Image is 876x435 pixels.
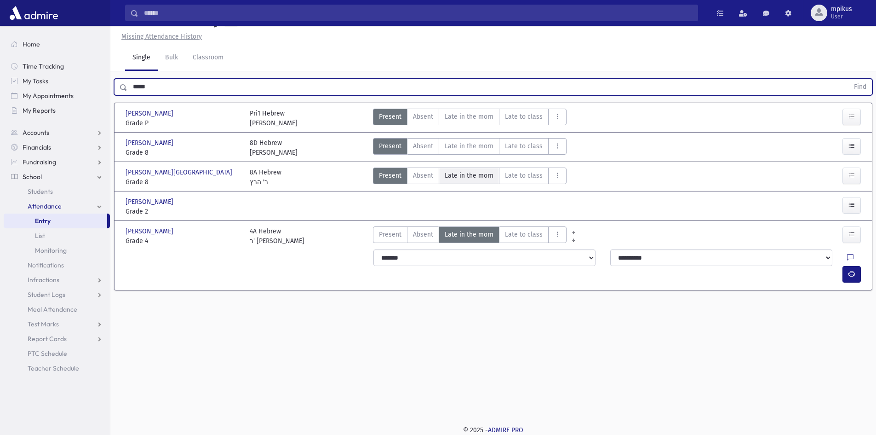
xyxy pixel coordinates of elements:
[4,228,110,243] a: List
[4,317,110,331] a: Test Marks
[4,243,110,258] a: Monitoring
[126,226,175,236] span: [PERSON_NAME]
[35,246,67,255] span: Monitoring
[445,141,493,151] span: Late in the morn
[125,45,158,71] a: Single
[4,214,107,228] a: Entry
[4,155,110,169] a: Fundraising
[35,217,51,225] span: Entry
[379,141,401,151] span: Present
[126,197,175,207] span: [PERSON_NAME]
[23,143,51,151] span: Financials
[126,148,240,157] span: Grade 8
[373,168,567,187] div: AttTypes
[126,138,175,148] span: [PERSON_NAME]
[28,349,67,358] span: PTC Schedule
[4,346,110,361] a: PTC Schedule
[445,230,493,239] span: Late in the morn
[4,74,110,88] a: My Tasks
[4,331,110,346] a: Report Cards
[831,6,852,13] span: mpikus
[126,177,240,187] span: Grade 8
[28,364,79,372] span: Teacher Schedule
[23,173,42,181] span: School
[28,305,77,313] span: Meal Attendance
[4,140,110,155] a: Financials
[4,184,110,199] a: Students
[505,230,543,239] span: Late to class
[23,158,56,166] span: Fundraising
[413,230,433,239] span: Absent
[505,141,543,151] span: Late to class
[28,290,65,299] span: Student Logs
[28,261,64,269] span: Notifications
[35,232,45,240] span: List
[373,226,567,246] div: AttTypes
[379,171,401,180] span: Present
[4,37,110,52] a: Home
[4,88,110,103] a: My Appointments
[28,320,59,328] span: Test Marks
[4,287,110,302] a: Student Logs
[250,109,298,128] div: Pri1 Hebrew [PERSON_NAME]
[118,33,202,41] a: Missing Attendance History
[185,45,231,71] a: Classroom
[505,112,543,122] span: Late to class
[373,138,567,157] div: AttTypes
[250,168,281,187] div: 8A Hebrew ר' הרץ
[413,141,433,151] span: Absent
[505,171,543,180] span: Late to class
[379,230,401,239] span: Present
[4,169,110,184] a: School
[413,171,433,180] span: Absent
[4,199,110,214] a: Attendance
[23,62,64,70] span: Time Tracking
[126,109,175,118] span: [PERSON_NAME]
[4,302,110,317] a: Meal Attendance
[126,168,234,177] span: [PERSON_NAME][GEOGRAPHIC_DATA]
[7,4,60,22] img: AdmirePro
[445,112,493,122] span: Late in the morn
[4,59,110,74] a: Time Tracking
[4,258,110,273] a: Notifications
[23,92,74,100] span: My Appointments
[445,171,493,180] span: Late in the morn
[28,276,59,284] span: Infractions
[250,138,298,157] div: 8D Hebrew [PERSON_NAME]
[28,202,62,210] span: Attendance
[373,109,567,128] div: AttTypes
[831,13,852,20] span: User
[126,236,240,246] span: Grade 4
[4,125,110,140] a: Accounts
[4,273,110,287] a: Infractions
[4,361,110,376] a: Teacher Schedule
[250,226,304,246] div: 4A Hebrew ר' [PERSON_NAME]
[125,425,861,435] div: © 2025 -
[379,112,401,122] span: Present
[23,77,48,85] span: My Tasks
[28,187,53,196] span: Students
[23,128,49,137] span: Accounts
[126,207,240,216] span: Grade 2
[28,335,67,343] span: Report Cards
[126,118,240,128] span: Grade P
[121,33,202,41] u: Missing Attendance History
[413,112,433,122] span: Absent
[848,79,872,95] button: Find
[158,45,185,71] a: Bulk
[23,40,40,48] span: Home
[138,5,698,21] input: Search
[4,103,110,118] a: My Reports
[23,106,56,115] span: My Reports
